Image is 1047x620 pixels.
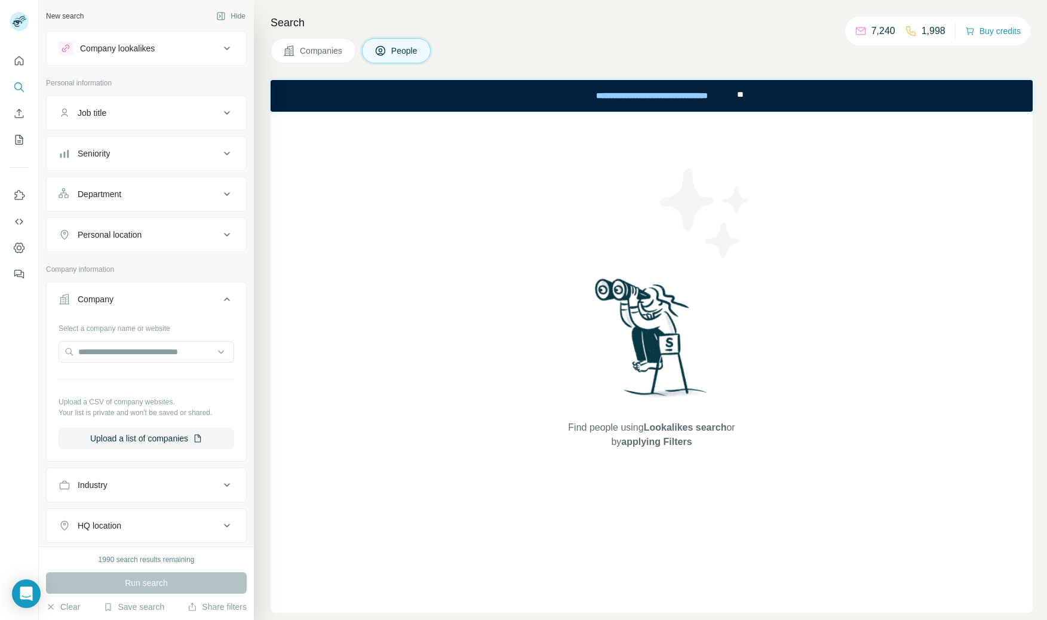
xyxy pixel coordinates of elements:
[271,14,1033,31] h4: Search
[99,554,195,565] div: 1990 search results remaining
[47,34,246,63] button: Company lookalikes
[78,293,113,305] div: Company
[300,45,343,57] span: Companies
[10,50,29,72] button: Quick start
[10,129,29,151] button: My lists
[271,80,1033,112] iframe: Banner
[46,11,84,22] div: New search
[922,24,945,38] p: 1,998
[10,237,29,259] button: Dashboard
[47,220,246,249] button: Personal location
[78,107,106,119] div: Job title
[556,421,747,449] span: Find people using or by
[47,180,246,208] button: Department
[103,601,164,613] button: Save search
[59,407,234,418] p: Your list is private and won't be saved or shared.
[10,76,29,98] button: Search
[10,12,29,31] img: Avatar
[652,159,759,267] img: Surfe Illustration - Stars
[644,422,727,432] span: Lookalikes search
[47,285,246,318] button: Company
[10,211,29,232] button: Use Surfe API
[10,103,29,124] button: Enrich CSV
[46,78,247,88] p: Personal information
[10,263,29,285] button: Feedback
[391,45,419,57] span: People
[47,511,246,540] button: HQ location
[965,23,1021,39] button: Buy credits
[78,520,121,532] div: HQ location
[78,479,108,491] div: Industry
[59,397,234,407] p: Upload a CSV of company websites.
[10,185,29,206] button: Use Surfe on LinkedIn
[871,24,895,38] p: 7,240
[80,42,155,54] div: Company lookalikes
[46,264,247,275] p: Company information
[59,318,234,334] div: Select a company name or website
[589,275,714,409] img: Surfe Illustration - Woman searching with binoculars
[78,148,110,159] div: Seniority
[46,601,80,613] button: Clear
[188,601,247,613] button: Share filters
[621,437,692,447] span: applying Filters
[47,471,246,499] button: Industry
[59,428,234,449] button: Upload a list of companies
[47,139,246,168] button: Seniority
[47,99,246,127] button: Job title
[78,229,142,241] div: Personal location
[78,188,121,200] div: Department
[208,7,254,25] button: Hide
[12,579,41,608] div: Open Intercom Messenger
